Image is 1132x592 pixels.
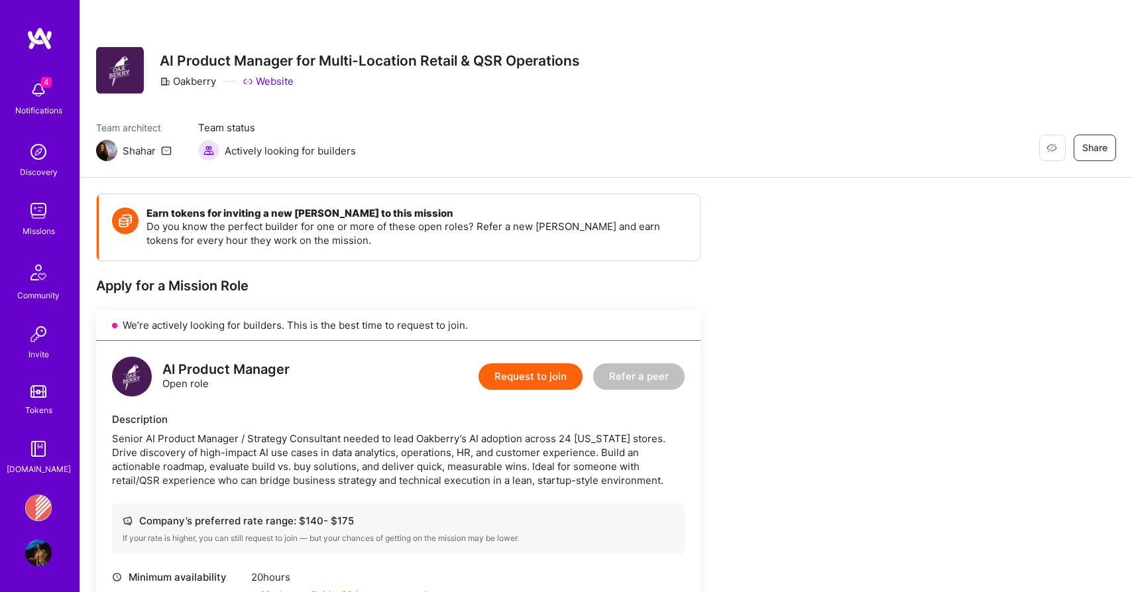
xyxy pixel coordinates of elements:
p: Do you know the perfect builder for one or more of these open roles? Refer a new [PERSON_NAME] an... [146,219,687,247]
div: Apply for a Mission Role [96,277,701,294]
span: Share [1082,141,1107,154]
img: Company Logo [96,47,144,93]
h3: AI Product Manager for Multi-Location Retail & QSR Operations [160,52,580,69]
div: Missions [23,224,55,238]
img: teamwork [25,198,52,224]
img: tokens [30,385,46,398]
div: Notifications [15,103,62,117]
a: Website [243,74,294,88]
img: Team Architect [96,140,117,161]
div: Senior AI Product Manager / Strategy Consultant needed to lead Oakberry’s AI adoption across 24 [... [112,432,685,487]
div: 20 hours [251,570,429,584]
h4: Earn tokens for inviting a new [PERSON_NAME] to this mission [146,207,687,219]
div: AI Product Manager [162,363,290,377]
div: Oakberry [160,74,216,88]
span: Team status [198,121,356,135]
span: Team architect [96,121,172,135]
div: Description [112,412,685,426]
a: Banjo Health: AI Coding Tools Enablement Workshop [22,495,55,521]
button: Refer a peer [593,363,685,390]
button: Request to join [479,363,583,390]
img: User Avatar [25,540,52,566]
img: Banjo Health: AI Coding Tools Enablement Workshop [25,495,52,521]
a: User Avatar [22,540,55,566]
i: icon Mail [161,145,172,156]
img: Invite [25,321,52,347]
i: icon EyeClosed [1047,143,1057,153]
i: icon CompanyGray [160,76,170,87]
i: icon Cash [123,516,133,526]
img: Actively looking for builders [198,140,219,161]
div: Open role [162,363,290,390]
div: Tokens [25,403,52,417]
img: Community [23,257,54,288]
span: Actively looking for builders [225,144,356,158]
img: bell [25,77,52,103]
div: Company’s preferred rate range: $ 140 - $ 175 [123,514,674,528]
div: [DOMAIN_NAME] [7,462,71,476]
button: Share [1074,135,1116,161]
span: 4 [41,77,52,88]
div: Discovery [20,165,58,179]
div: If your rate is higher, you can still request to join — but your chances of getting on the missio... [123,533,674,544]
i: icon Clock [112,572,122,582]
div: Community [17,288,60,302]
div: Invite [28,347,49,361]
img: discovery [25,139,52,165]
img: logo [112,357,152,396]
div: Minimum availability [112,570,245,584]
img: logo [27,27,53,50]
div: Shahar [123,144,156,158]
img: guide book [25,436,52,462]
div: We’re actively looking for builders. This is the best time to request to join. [96,310,701,341]
img: Token icon [112,207,139,234]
